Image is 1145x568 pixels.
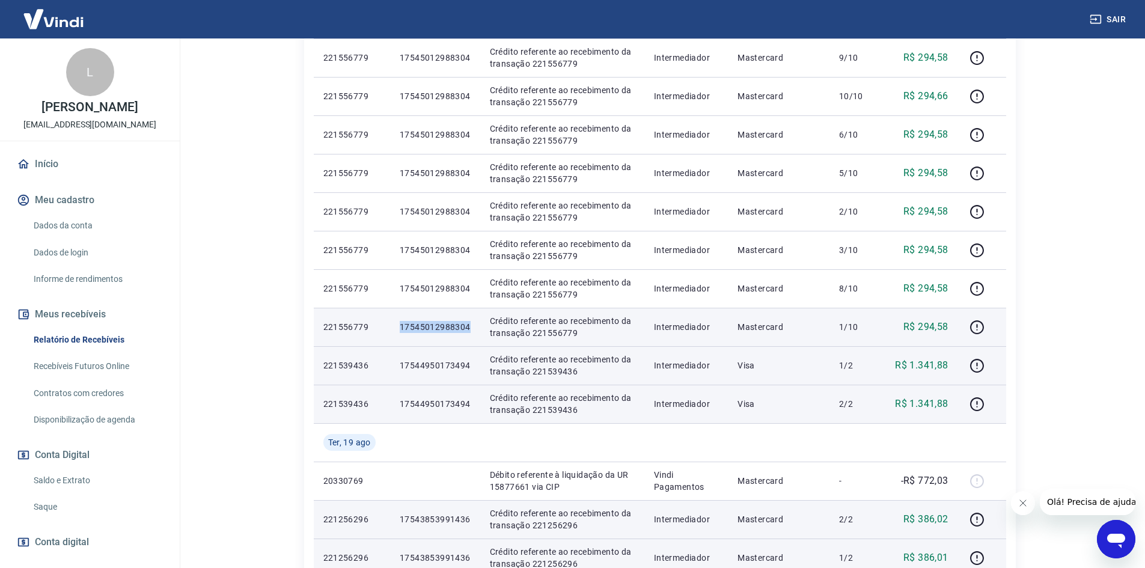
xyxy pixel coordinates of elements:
[903,243,948,257] p: R$ 294,58
[737,398,819,410] p: Visa
[654,90,718,102] p: Intermediador
[29,408,165,432] a: Disponibilização de agenda
[903,281,948,296] p: R$ 294,58
[490,238,635,262] p: Crédito referente ao recebimento da transação 221556779
[654,282,718,295] p: Intermediador
[490,46,635,70] p: Crédito referente ao recebimento da transação 221556779
[323,206,380,218] p: 221556779
[29,354,165,379] a: Recebíveis Futuros Online
[839,129,875,141] p: 6/10
[29,240,165,265] a: Dados de login
[490,123,635,147] p: Crédito referente ao recebimento da transação 221556779
[14,442,165,468] button: Conta Digital
[490,315,635,339] p: Crédito referente ao recebimento da transação 221556779
[14,187,165,213] button: Meu cadastro
[903,166,948,180] p: R$ 294,58
[66,48,114,96] div: L
[400,206,471,218] p: 17545012988304
[1097,520,1135,558] iframe: Botão para abrir a janela de mensagens
[29,328,165,352] a: Relatório de Recebíveis
[400,129,471,141] p: 17545012988304
[490,353,635,377] p: Crédito referente ao recebimento da transação 221539436
[1040,489,1135,515] iframe: Mensagem da empresa
[490,84,635,108] p: Crédito referente ao recebimento da transação 221556779
[654,244,718,256] p: Intermediador
[737,206,819,218] p: Mastercard
[903,127,948,142] p: R$ 294,58
[323,129,380,141] p: 221556779
[737,552,819,564] p: Mastercard
[654,513,718,525] p: Intermediador
[323,167,380,179] p: 221556779
[323,552,380,564] p: 221256296
[654,321,718,333] p: Intermediador
[400,398,471,410] p: 17544950173494
[29,267,165,292] a: Informe de rendimentos
[400,552,471,564] p: 17543853991436
[400,244,471,256] p: 17545012988304
[839,321,875,333] p: 1/10
[328,436,371,448] span: Ter, 19 ago
[903,50,948,65] p: R$ 294,58
[903,320,948,334] p: R$ 294,58
[737,90,819,102] p: Mastercard
[490,469,635,493] p: Débito referente à liquidação da UR 15877661 via CIP
[737,321,819,333] p: Mastercard
[490,507,635,531] p: Crédito referente ao recebimento da transação 221256296
[895,358,948,373] p: R$ 1.341,88
[737,244,819,256] p: Mastercard
[14,1,93,37] img: Vindi
[490,392,635,416] p: Crédito referente ao recebimento da transação 221539436
[323,244,380,256] p: 221556779
[323,282,380,295] p: 221556779
[903,551,948,565] p: R$ 386,01
[323,52,380,64] p: 221556779
[14,301,165,328] button: Meus recebíveis
[654,359,718,371] p: Intermediador
[14,151,165,177] a: Início
[839,90,875,102] p: 10/10
[901,474,948,488] p: -R$ 772,03
[7,8,101,18] span: Olá! Precisa de ajuda?
[903,89,948,103] p: R$ 294,66
[23,118,156,131] p: [EMAIL_ADDRESS][DOMAIN_NAME]
[737,513,819,525] p: Mastercard
[14,529,165,555] a: Conta digital
[490,161,635,185] p: Crédito referente ao recebimento da transação 221556779
[839,513,875,525] p: 2/2
[903,512,948,527] p: R$ 386,02
[737,359,819,371] p: Visa
[895,397,948,411] p: R$ 1.341,88
[839,552,875,564] p: 1/2
[323,475,380,487] p: 20330769
[654,52,718,64] p: Intermediador
[323,321,380,333] p: 221556779
[323,398,380,410] p: 221539436
[29,213,165,238] a: Dados da conta
[323,513,380,525] p: 221256296
[654,469,718,493] p: Vindi Pagamentos
[839,282,875,295] p: 8/10
[490,200,635,224] p: Crédito referente ao recebimento da transação 221556779
[839,398,875,410] p: 2/2
[35,534,89,551] span: Conta digital
[400,90,471,102] p: 17545012988304
[839,167,875,179] p: 5/10
[654,129,718,141] p: Intermediador
[29,381,165,406] a: Contratos com credores
[400,167,471,179] p: 17545012988304
[41,101,138,114] p: [PERSON_NAME]
[654,206,718,218] p: Intermediador
[737,129,819,141] p: Mastercard
[323,359,380,371] p: 221539436
[400,513,471,525] p: 17543853991436
[29,468,165,493] a: Saldo e Extrato
[839,244,875,256] p: 3/10
[400,282,471,295] p: 17545012988304
[654,398,718,410] p: Intermediador
[839,359,875,371] p: 1/2
[737,52,819,64] p: Mastercard
[323,90,380,102] p: 221556779
[29,495,165,519] a: Saque
[737,282,819,295] p: Mastercard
